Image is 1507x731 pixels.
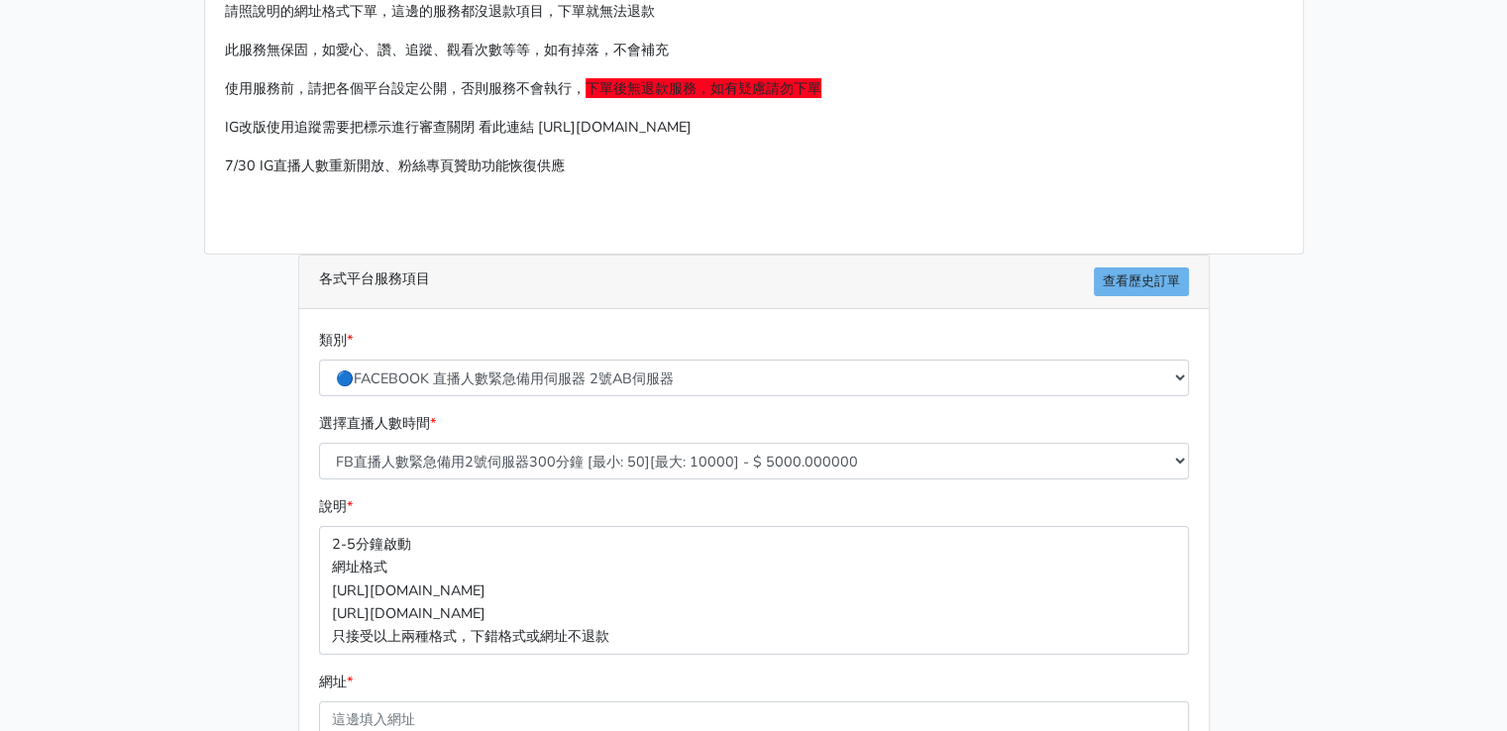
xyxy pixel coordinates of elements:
[319,526,1189,654] p: 2-5分鐘啟動 網址格式 [URL][DOMAIN_NAME] [URL][DOMAIN_NAME] 只接受以上兩種格式，下錯格式或網址不退款
[299,256,1209,309] div: 各式平台服務項目
[586,78,821,98] span: 下單後無退款服務，如有疑慮請勿下單
[319,329,353,352] label: 類別
[225,155,1283,177] p: 7/30 IG直播人數重新開放、粉絲專頁贊助功能恢復供應
[225,39,1283,61] p: 此服務無保固，如愛心、讚、追蹤、觀看次數等等，如有掉落，不會補充
[319,412,436,435] label: 選擇直播人數時間
[319,671,353,693] label: 網址
[1094,267,1189,296] a: 查看歷史訂單
[225,116,1283,139] p: IG改版使用追蹤需要把標示進行審查關閉 看此連結 [URL][DOMAIN_NAME]
[319,495,353,518] label: 說明
[225,77,1283,100] p: 使用服務前，請把各個平台設定公開，否則服務不會執行，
